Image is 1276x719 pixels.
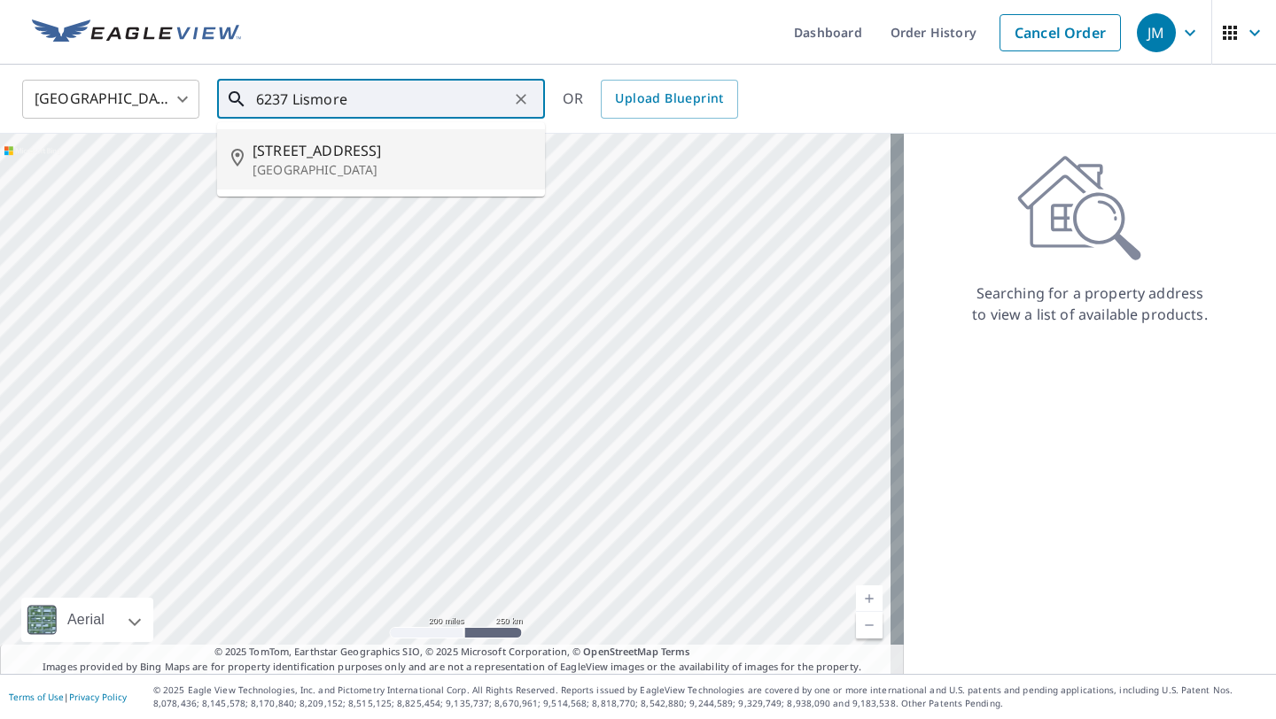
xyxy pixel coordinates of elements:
[9,692,127,702] p: |
[563,80,738,119] div: OR
[856,612,883,638] a: Current Level 5, Zoom Out
[253,161,531,179] p: [GEOGRAPHIC_DATA]
[22,74,199,124] div: [GEOGRAPHIC_DATA]
[21,598,153,642] div: Aerial
[256,74,509,124] input: Search by address or latitude-longitude
[509,87,533,112] button: Clear
[32,19,241,46] img: EV Logo
[9,691,64,703] a: Terms of Use
[601,80,737,119] a: Upload Blueprint
[253,140,531,161] span: [STREET_ADDRESS]
[214,645,690,660] span: © 2025 TomTom, Earthstar Geographics SIO, © 2025 Microsoft Corporation, ©
[661,645,690,658] a: Terms
[856,585,883,612] a: Current Level 5, Zoom In
[1000,14,1121,51] a: Cancel Order
[1137,13,1176,52] div: JM
[153,684,1267,710] p: © 2025 Eagle View Technologies, Inc. and Pictometry International Corp. All Rights Reserved. Repo...
[971,282,1209,325] p: Searching for a property address to view a list of available products.
[615,88,723,110] span: Upload Blueprint
[62,598,110,642] div: Aerial
[69,691,127,703] a: Privacy Policy
[583,645,657,658] a: OpenStreetMap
